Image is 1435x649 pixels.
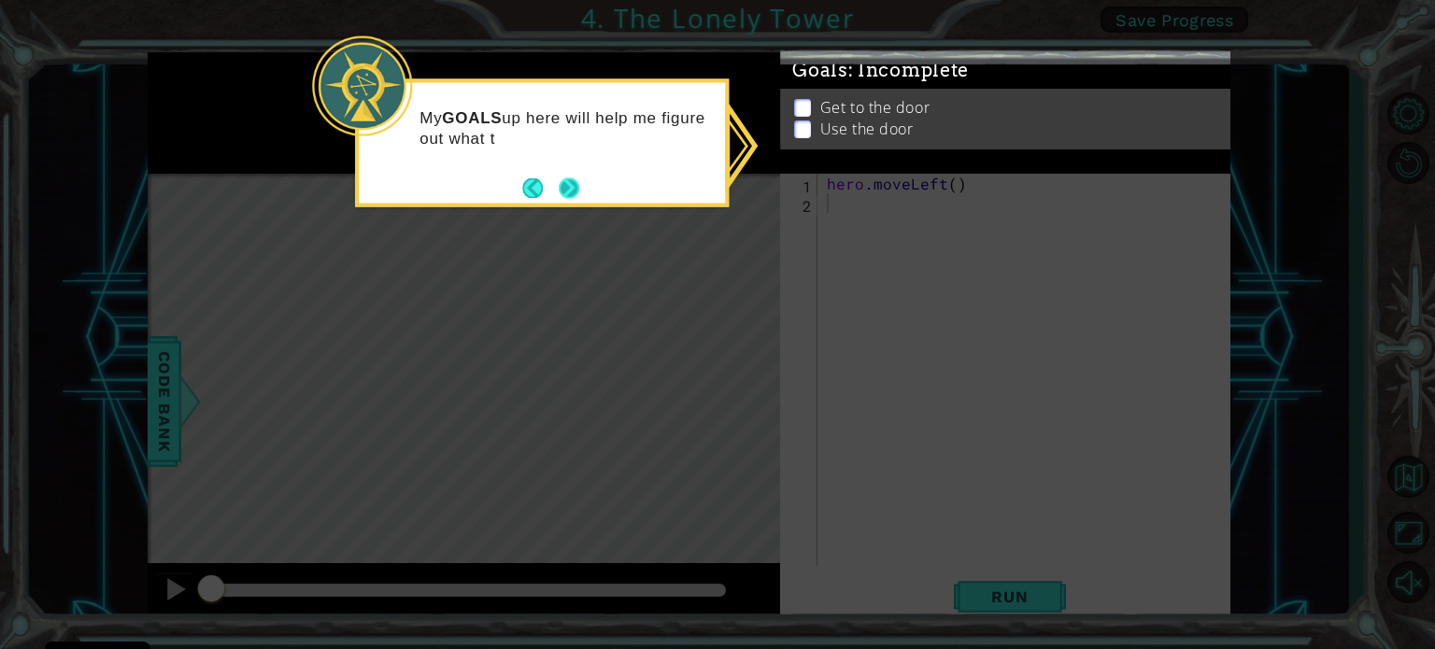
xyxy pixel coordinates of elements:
strong: GOALS [442,108,502,126]
p: Get to the door [820,103,930,123]
span: : Incomplete [848,64,969,87]
button: Next [559,177,579,198]
span: Goals [792,64,969,88]
p: Use the door [820,124,914,145]
button: Back [522,177,559,198]
p: My up here will help me figure out what t [419,107,712,148]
